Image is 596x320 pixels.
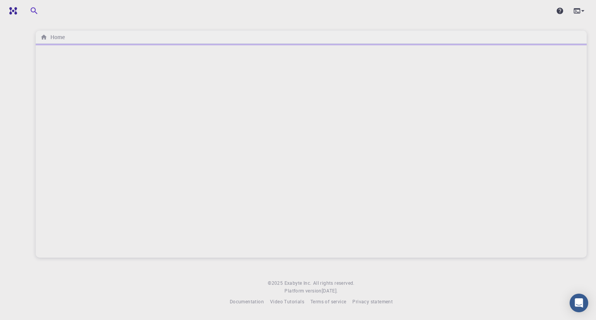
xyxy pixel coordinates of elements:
a: Exabyte Inc. [284,279,312,287]
span: Platform version [284,287,321,295]
span: Terms of service [310,298,346,305]
a: Terms of service [310,298,346,306]
img: logo [6,7,17,15]
span: [DATE] . [322,287,338,294]
span: © 2025 [268,279,284,287]
span: Documentation [230,298,264,305]
nav: breadcrumb [39,33,66,41]
h6: Home [47,33,65,41]
div: Open Intercom Messenger [570,294,588,312]
span: Video Tutorials [270,298,304,305]
span: All rights reserved. [313,279,355,287]
a: Privacy statement [352,298,393,306]
span: Privacy statement [352,298,393,305]
a: Documentation [230,298,264,306]
a: Video Tutorials [270,298,304,306]
span: Exabyte Inc. [284,280,312,286]
a: [DATE]. [322,287,338,295]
